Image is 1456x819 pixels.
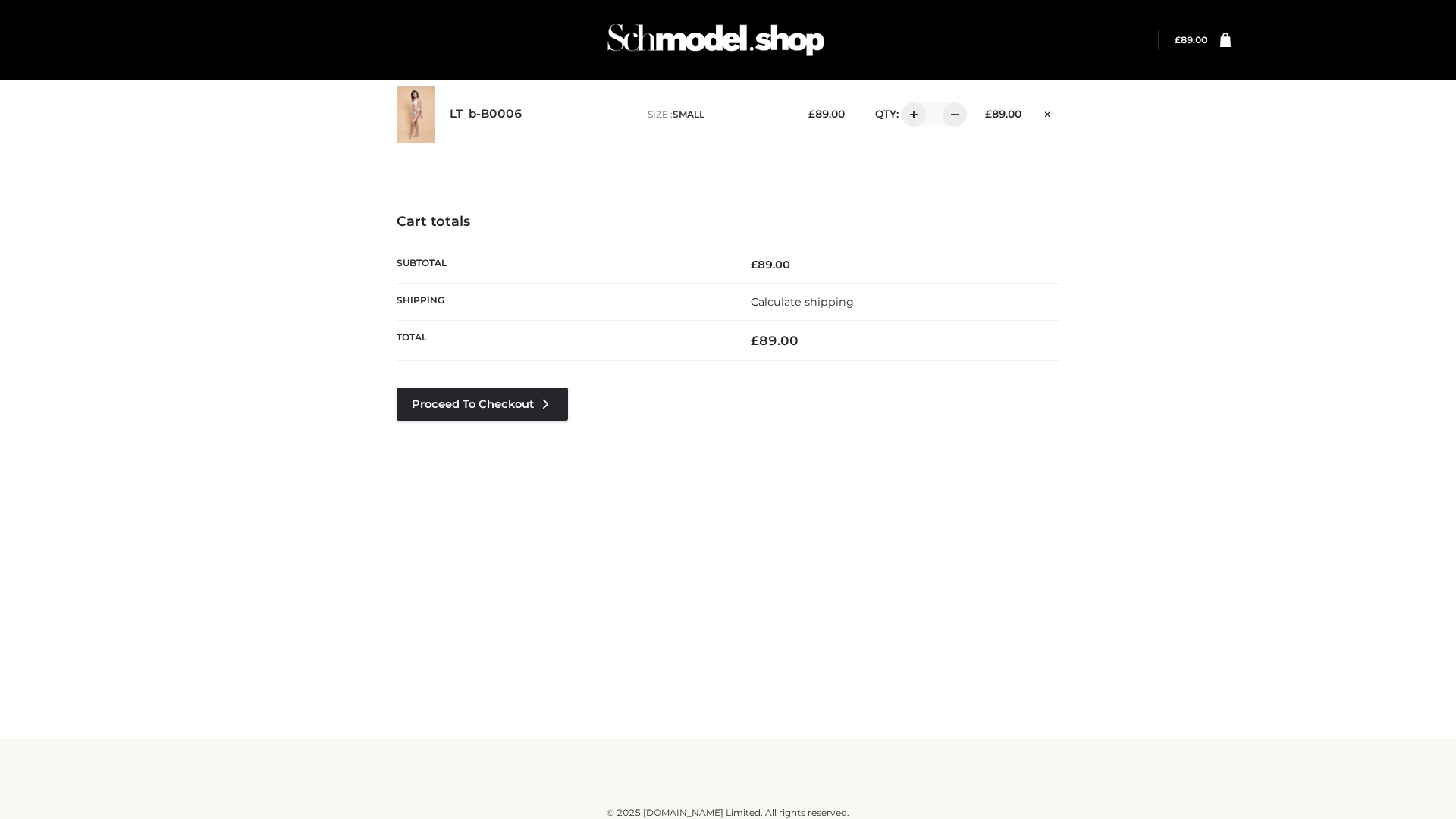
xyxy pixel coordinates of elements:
a: LT_b-B0006 [450,107,522,121]
img: Schmodel Admin 964 [602,10,830,70]
span: SMALL [673,108,704,120]
span: £ [1175,34,1181,45]
bdi: 89.00 [808,108,845,120]
bdi: 89.00 [1175,34,1207,45]
th: Total [397,321,728,361]
a: Remove this item [1037,102,1059,122]
p: size : [648,108,785,121]
a: £89.00 [1175,34,1207,45]
a: Calculate shipping [751,295,854,309]
span: £ [985,108,992,120]
span: £ [751,333,759,348]
span: £ [751,258,758,271]
th: Subtotal [397,246,728,283]
bdi: 89.00 [751,333,799,348]
span: £ [808,108,815,120]
th: Shipping [397,283,728,320]
h4: Cart totals [397,214,1059,231]
a: Proceed to Checkout [397,388,568,421]
div: QTY: [860,102,962,127]
bdi: 89.00 [985,108,1021,120]
bdi: 89.00 [751,258,790,271]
